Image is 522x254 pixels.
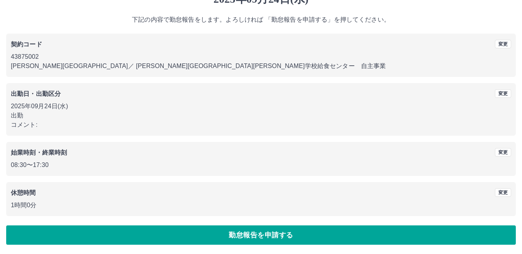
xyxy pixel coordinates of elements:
[6,225,516,245] button: 勤怠報告を申請する
[11,111,511,120] p: 出勤
[11,52,511,61] p: 43875002
[11,41,42,48] b: 契約コード
[11,90,61,97] b: 出勤日・出勤区分
[11,120,511,130] p: コメント:
[495,40,511,48] button: 変更
[11,149,67,156] b: 始業時刻・終業時刻
[11,201,511,210] p: 1時間0分
[6,15,516,24] p: 下記の内容で勤怠報告をします。よろしければ 「勤怠報告を申請する」を押してください。
[11,61,511,71] p: [PERSON_NAME][GEOGRAPHIC_DATA] ／ [PERSON_NAME][GEOGRAPHIC_DATA][PERSON_NAME]学校給食センター 自主事業
[495,89,511,98] button: 変更
[495,188,511,197] button: 変更
[11,160,511,170] p: 08:30 〜 17:30
[495,148,511,157] button: 変更
[11,189,36,196] b: 休憩時間
[11,102,511,111] p: 2025年09月24日(水)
